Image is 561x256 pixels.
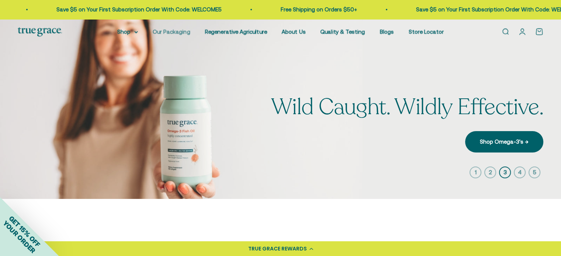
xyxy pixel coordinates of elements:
[51,5,216,14] p: Save $5 on Your First Subscription Order With Code: WELCOME5
[484,166,496,178] button: 2
[282,28,306,35] a: About Us
[499,166,511,178] button: 3
[529,166,540,178] button: 5
[514,166,526,178] button: 4
[117,27,138,36] summary: Shop
[470,166,481,178] button: 1
[153,28,190,35] a: Our Packaging
[275,6,352,13] a: Free Shipping on Orders $50+
[380,28,394,35] a: Blogs
[465,131,543,152] a: Shop Omega-3's →
[248,245,307,253] div: TRUE GRACE REWARDS
[7,214,42,248] span: GET 15% OFF
[205,28,267,35] a: Regenerative Agriculture
[321,28,365,35] a: Quality & Testing
[1,219,37,255] span: YOUR ORDER
[271,92,543,122] split-lines: Wild Caught. Wildly Effective.
[409,28,444,35] a: Store Locator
